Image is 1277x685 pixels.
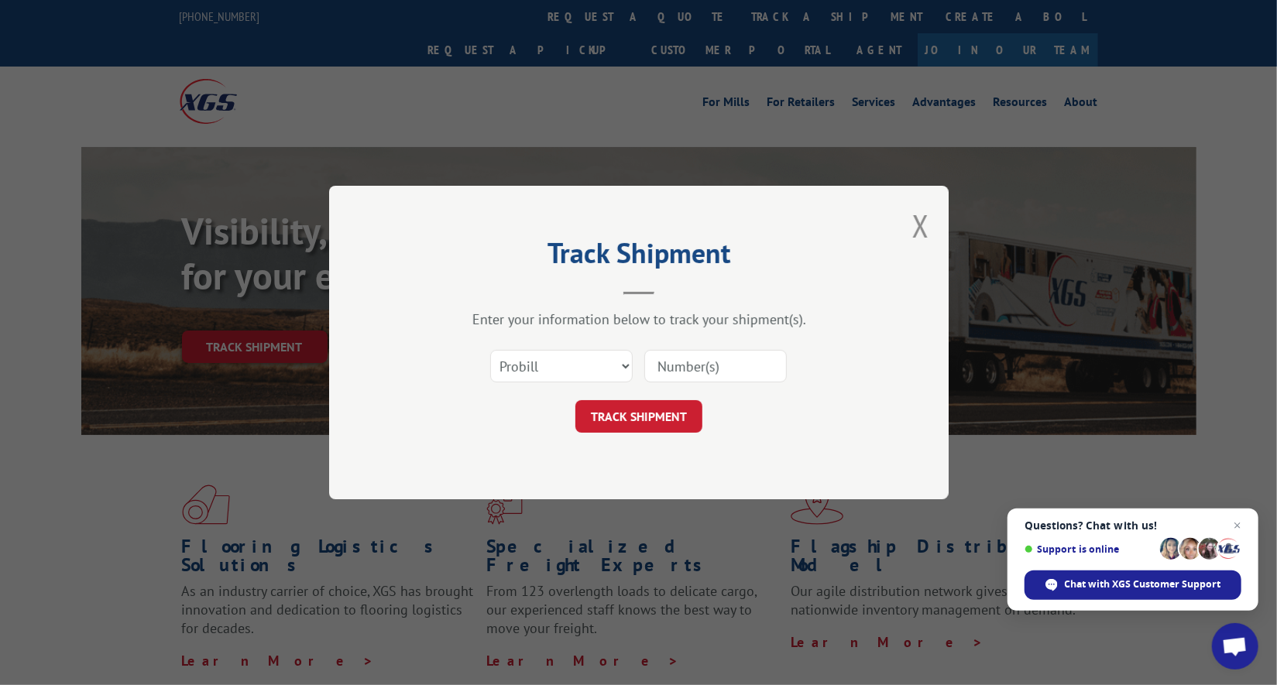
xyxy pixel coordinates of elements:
span: Support is online [1025,543,1155,555]
div: Enter your information below to track your shipment(s). [407,310,871,328]
a: Open chat [1212,623,1258,670]
span: Questions? Chat with us! [1025,519,1241,532]
input: Number(s) [644,350,787,382]
h2: Track Shipment [407,242,871,272]
button: Close modal [912,205,929,246]
span: Chat with XGS Customer Support [1065,577,1221,591]
span: Chat with XGS Customer Support [1025,570,1241,600]
button: TRACK SHIPMENT [575,400,702,433]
